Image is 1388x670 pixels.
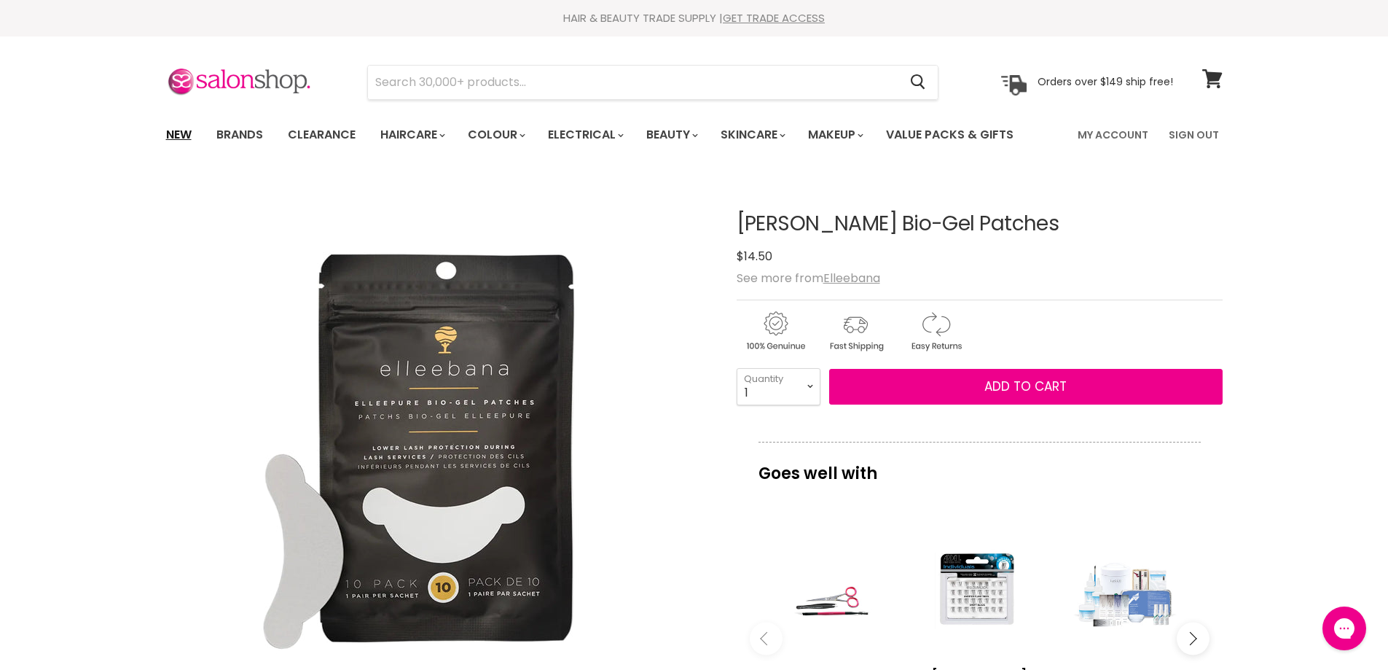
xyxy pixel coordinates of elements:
span: See more from [737,270,880,287]
a: Brands [205,120,274,150]
a: Sign Out [1160,120,1228,150]
nav: Main [148,114,1241,156]
a: Haircare [369,120,454,150]
img: returns.gif [897,309,974,354]
a: Makeup [797,120,872,150]
button: Add to cart [829,369,1223,405]
a: Skincare [710,120,794,150]
button: Search [899,66,938,99]
a: Colour [457,120,534,150]
a: Value Packs & Gifts [875,120,1024,150]
span: Add to cart [984,378,1067,395]
a: New [155,120,203,150]
p: Orders over $149 ship free! [1038,75,1173,88]
input: Search [368,66,899,99]
p: Goes well with [758,442,1201,490]
a: Electrical [537,120,632,150]
a: Clearance [277,120,366,150]
ul: Main menu [155,114,1047,156]
select: Quantity [737,368,820,405]
a: Beauty [635,120,707,150]
a: My Account [1069,120,1157,150]
iframe: Gorgias live chat messenger [1315,601,1373,655]
form: Product [367,65,938,100]
div: HAIR & BEAUTY TRADE SUPPLY | [148,11,1241,26]
img: genuine.gif [737,309,814,354]
span: $14.50 [737,248,772,265]
img: shipping.gif [817,309,894,354]
h1: [PERSON_NAME] Bio-Gel Patches [737,213,1223,235]
a: Elleebana [823,270,880,287]
a: GET TRADE ACCESS [723,10,825,26]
